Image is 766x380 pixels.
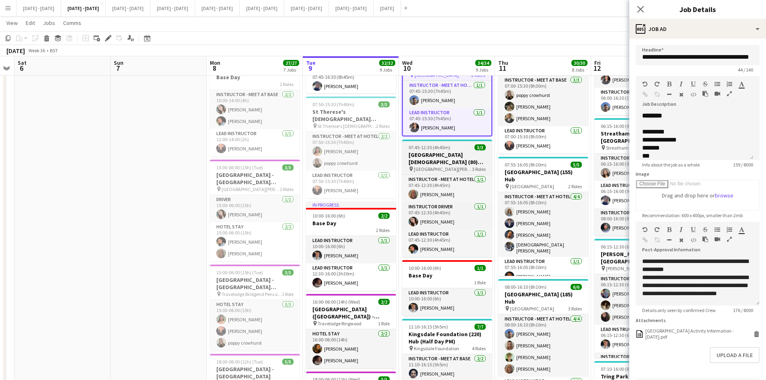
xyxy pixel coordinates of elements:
[210,160,300,261] app-job-card: 15:00-06:00 (15h) (Tue)3/3[GEOGRAPHIC_DATA] - [GEOGRAPHIC_DATA] [GEOGRAPHIC_DATA] [GEOGRAPHIC_DAT...
[474,265,486,271] span: 1/1
[3,18,21,28] a: View
[403,108,491,136] app-card-role: Lead Instructor1/107:45-15:30 (7h45m)[PERSON_NAME]
[510,183,554,189] span: [GEOGRAPHIC_DATA]
[606,265,664,271] span: [PERSON_NAME][GEOGRAPHIC_DATA]
[727,307,760,313] span: 176 / 8000
[222,291,282,297] span: Travelodge Bridgend Pencoed
[210,62,300,156] app-job-card: 10:00-14:00 (4h)3/3Base Day2 RolesInstructor - Meet at Base2/210:00-14:00 (4h)[PERSON_NAME][PERSO...
[210,300,300,351] app-card-role: Hotel Stay3/315:00-06:00 (15h)[PERSON_NAME][PERSON_NAME]poppy crowhurst
[594,88,684,115] app-card-role: Instructor - Meet at Base1/106:00-16:20 (10h20m)[PERSON_NAME]
[283,67,299,73] div: 7 Jobs
[40,18,58,28] a: Jobs
[654,226,660,233] button: Redo
[210,276,300,291] h3: [GEOGRAPHIC_DATA] - [GEOGRAPHIC_DATA][DEMOGRAPHIC_DATA]
[594,59,601,66] span: Fri
[379,60,395,66] span: 32/32
[690,91,696,98] button: HTML Code
[594,239,684,358] app-job-card: 06:15-12:30 (6h15m)6/6[PERSON_NAME][GEOGRAPHIC_DATA] (180) Hub (Half Day AM) [PERSON_NAME][GEOGRA...
[629,19,766,39] div: Job Ad
[210,74,300,81] h3: Base Day
[475,60,491,66] span: 34/34
[594,118,684,236] app-job-card: 06:15-16:00 (9h45m)3/3Streatham & [GEOGRAPHIC_DATA] (90) Hub Streatham & [GEOGRAPHIC_DATA]3 Roles...
[571,284,582,290] span: 6/6
[210,222,300,261] app-card-role: Hotel Stay2/215:00-06:00 (15h)[PERSON_NAME][PERSON_NAME]
[282,269,294,275] span: 3/3
[306,294,396,368] app-job-card: 16:00-06:00 (14h) (Wed)2/2[GEOGRAPHIC_DATA] ([GEOGRAPHIC_DATA]) - [GEOGRAPHIC_DATA] Travelodge Ri...
[306,201,396,291] app-job-card: In progress10:00-16:00 (6h)2/2Base Day2 RolesLead Instructor1/110:00-16:00 (6h)[PERSON_NAME]Lead ...
[702,81,708,87] button: Strikethrough
[306,236,396,263] app-card-role: Lead Instructor1/110:00-16:00 (6h)[PERSON_NAME]
[210,90,300,129] app-card-role: Instructor - Meet at Base2/210:00-14:00 (4h)[PERSON_NAME][PERSON_NAME]
[498,157,588,276] div: 07:55-16:05 (8h10m)5/5[GEOGRAPHIC_DATA] (155) Hub [GEOGRAPHIC_DATA]2 RolesInstructor - Meet at Ho...
[414,345,459,351] span: Kingsdale Foundation
[666,226,672,233] button: Bold
[642,226,648,233] button: Undo
[210,171,300,186] h3: [GEOGRAPHIC_DATA] - [GEOGRAPHIC_DATA] [GEOGRAPHIC_DATA]
[61,0,106,16] button: [DATE] - [DATE]
[402,45,492,136] div: 07:45-15:30 (7h45m)2/2[GEOGRAPHIC_DATA] (39/39) Hub (Split Day) [GEOGRAPHIC_DATA]2 RolesInstructo...
[727,236,732,242] button: Fullscreen
[601,244,643,250] span: 06:15-12:30 (6h15m)
[715,236,720,242] button: Insert video
[306,329,396,368] app-card-role: Hotel Stay2/216:00-06:00 (14h)[PERSON_NAME][PERSON_NAME]
[601,123,643,129] span: 06:15-16:00 (9h45m)
[210,265,300,351] app-job-card: 15:00-06:00 (15h) (Tue)3/3[GEOGRAPHIC_DATA] - [GEOGRAPHIC_DATA][DEMOGRAPHIC_DATA] Travelodge Brid...
[606,145,664,151] span: Streatham & [GEOGRAPHIC_DATA]
[402,151,492,166] h3: [GEOGRAPHIC_DATA][DEMOGRAPHIC_DATA] (80) Hub (Half Day AM)
[6,47,25,55] div: [DATE]
[690,237,696,243] button: HTML Code
[414,166,472,172] span: [GEOGRAPHIC_DATA][PERSON_NAME]
[715,81,720,87] button: Unordered List
[27,47,47,53] span: Week 36
[306,263,396,291] app-card-role: Lead Instructor1/112:30-16:00 (3h30m)[PERSON_NAME]
[498,192,588,257] app-card-role: Instructor - Meet at Hotel4/407:55-16:05 (8h10m)[PERSON_NAME][PERSON_NAME][PERSON_NAME][DEMOGRAPH...
[498,291,588,305] h3: [GEOGRAPHIC_DATA] (185) Hub
[498,126,588,154] app-card-role: Lead Instructor1/107:00-15:30 (8h30m)[PERSON_NAME]
[474,324,486,330] span: 7/7
[472,345,486,351] span: 4 Roles
[654,81,660,87] button: Redo
[715,90,720,97] button: Insert video
[210,195,300,222] app-card-role: Driver1/115:00-06:00 (15h)[PERSON_NAME]
[498,314,588,377] app-card-role: Instructor - Meet at Hotel4/408:00-16:10 (8h10m)[PERSON_NAME][PERSON_NAME][PERSON_NAME][PERSON_NAME]
[284,0,329,16] button: [DATE] - [DATE]
[240,0,284,16] button: [DATE] - [DATE]
[209,64,220,73] span: 8
[195,0,240,16] button: [DATE] - [DATE]
[666,81,672,87] button: Bold
[731,67,760,73] span: 44 / 140
[306,171,396,198] app-card-role: Lead Instructor1/107:50-15:30 (7h40m)[PERSON_NAME]
[376,123,390,129] span: 2 Roles
[505,162,546,168] span: 07:55-16:05 (8h10m)
[409,324,448,330] span: 11:10-16:15 (5h5m)
[106,0,150,16] button: [DATE] - [DATE]
[402,272,492,279] h3: Base Day
[283,60,299,66] span: 27/27
[378,101,390,107] span: 3/3
[702,236,708,242] button: Paste as plain text
[16,64,27,73] span: 6
[403,81,491,108] app-card-role: Instructor - Meet at Hotel1/107:45-15:30 (7h45m)[PERSON_NAME]
[572,67,587,73] div: 8 Jobs
[210,366,300,380] h3: [GEOGRAPHIC_DATA] - [GEOGRAPHIC_DATA]
[312,101,354,107] span: 07:50-15:30 (7h40m)
[402,288,492,316] app-card-role: Lead Instructor1/110:00-16:00 (6h)[PERSON_NAME]
[739,81,744,87] button: Text Color
[306,108,396,123] h3: St Therese's [DEMOGRAPHIC_DATA] School (90/90) Mission Possible (Split Day)
[636,317,666,323] label: Attachments
[16,0,61,16] button: [DATE] - [DATE]
[318,320,361,327] span: Travelodge Ringwood
[402,59,413,66] span: Wed
[280,81,294,87] span: 2 Roles
[378,213,390,219] span: 2/2
[282,359,294,365] span: 5/5
[497,64,508,73] span: 11
[474,279,486,286] span: 1 Role
[402,140,492,257] app-job-card: 07:45-12:30 (4h45m)3/3[GEOGRAPHIC_DATA][DEMOGRAPHIC_DATA] (80) Hub (Half Day AM) [GEOGRAPHIC_DATA...
[210,59,220,66] span: Mon
[402,260,492,316] app-job-card: 10:00-16:00 (6h)1/1Base Day1 RoleLead Instructor1/110:00-16:00 (6h)[PERSON_NAME]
